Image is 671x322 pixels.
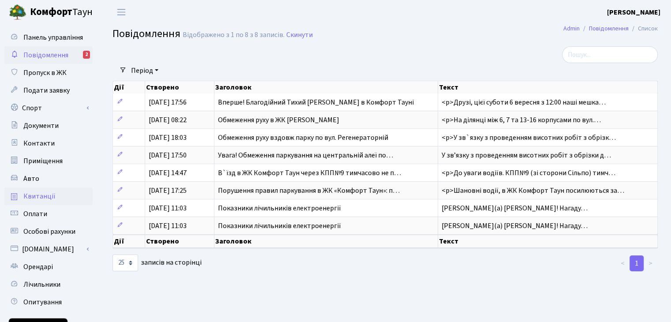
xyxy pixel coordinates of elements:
[149,203,187,213] span: [DATE] 11:03
[149,150,187,160] span: [DATE] 17:50
[9,4,26,21] img: logo.png
[183,31,285,39] div: Відображено з 1 по 8 з 8 записів.
[4,135,93,152] a: Контакти
[218,115,339,125] span: Обмеження руху в ЖК [PERSON_NAME]
[442,221,588,231] span: [PERSON_NAME](а) [PERSON_NAME]! Нагаду…
[23,121,59,131] span: Документи
[438,235,658,248] th: Текст
[214,235,438,248] th: Заголовок
[286,31,313,39] a: Скинути
[218,221,341,231] span: Показники лічильників електроенергії
[4,64,93,82] a: Пропуск в ЖК
[442,115,601,125] span: <p>На ділянці між 6, 7 та 13-16 корпусами по вул.…
[629,24,658,34] li: Список
[113,235,145,248] th: Дії
[4,293,93,311] a: Опитування
[607,7,660,17] b: [PERSON_NAME]
[4,117,93,135] a: Документи
[23,209,47,219] span: Оплати
[149,133,187,142] span: [DATE] 18:03
[23,33,83,42] span: Панель управління
[149,221,187,231] span: [DATE] 11:03
[442,133,616,142] span: <p>У зв`язку з проведенням висотних робіт з обрізк…
[589,24,629,33] a: Повідомлення
[442,97,606,107] span: <p>Друзі, цієї суботи 6 вересня з 12:00 наші мешка…
[4,223,93,240] a: Особові рахунки
[23,174,39,183] span: Авто
[550,19,671,38] nav: breadcrumb
[23,280,60,289] span: Лічильники
[4,152,93,170] a: Приміщення
[4,99,93,117] a: Спорт
[218,186,400,195] span: Порушення правил паркування в ЖК «Комфорт Таун»: п…
[218,150,393,160] span: Увага! Обмеження паркування на центральній алеї по…
[4,276,93,293] a: Лічильники
[112,255,138,271] select: записів на сторінці
[113,81,145,94] th: Дії
[218,97,414,107] span: Вперше! Благодійний Тихий [PERSON_NAME] в Комфорт Тауні
[218,168,401,178] span: В`їзд в ЖК Комфорт Таун через КПП№9 тимчасово не п…
[149,115,187,125] span: [DATE] 08:22
[30,5,72,19] b: Комфорт
[218,203,341,213] span: Показники лічильників електроенергії
[110,5,132,19] button: Переключити навігацію
[145,81,214,94] th: Створено
[442,168,615,178] span: <p>До уваги водіїв. КПП№9 (зі сторони Сільпо) тимч…
[23,86,70,95] span: Подати заявку
[4,82,93,99] a: Подати заявку
[112,26,180,41] span: Повідомлення
[23,139,55,148] span: Контакти
[127,63,162,78] a: Період
[149,97,187,107] span: [DATE] 17:56
[4,29,93,46] a: Панель управління
[4,170,93,187] a: Авто
[23,227,75,236] span: Особові рахунки
[145,235,214,248] th: Створено
[30,5,93,20] span: Таун
[23,191,56,201] span: Квитанції
[83,51,90,59] div: 2
[4,205,93,223] a: Оплати
[23,50,68,60] span: Повідомлення
[218,133,388,142] span: Обмеження руху вздовж парку по вул. Регенераторній
[112,255,202,271] label: записів на сторінці
[149,186,187,195] span: [DATE] 17:25
[4,240,93,258] a: [DOMAIN_NAME]
[4,258,93,276] a: Орендарі
[23,297,62,307] span: Опитування
[442,186,624,195] span: <p>Шановні водії, в ЖК Комфорт Таун посилюються за…
[630,255,644,271] a: 1
[563,24,580,33] a: Admin
[4,187,93,205] a: Квитанції
[23,156,63,166] span: Приміщення
[442,203,588,213] span: [PERSON_NAME](а) [PERSON_NAME]! Нагаду…
[442,150,611,160] span: У звʼязку з проведенням висотних робіт з обрізки д…
[562,46,658,63] input: Пошук...
[607,7,660,18] a: [PERSON_NAME]
[23,68,67,78] span: Пропуск в ЖК
[23,262,53,272] span: Орендарі
[149,168,187,178] span: [DATE] 14:47
[4,46,93,64] a: Повідомлення2
[438,81,658,94] th: Текст
[214,81,438,94] th: Заголовок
